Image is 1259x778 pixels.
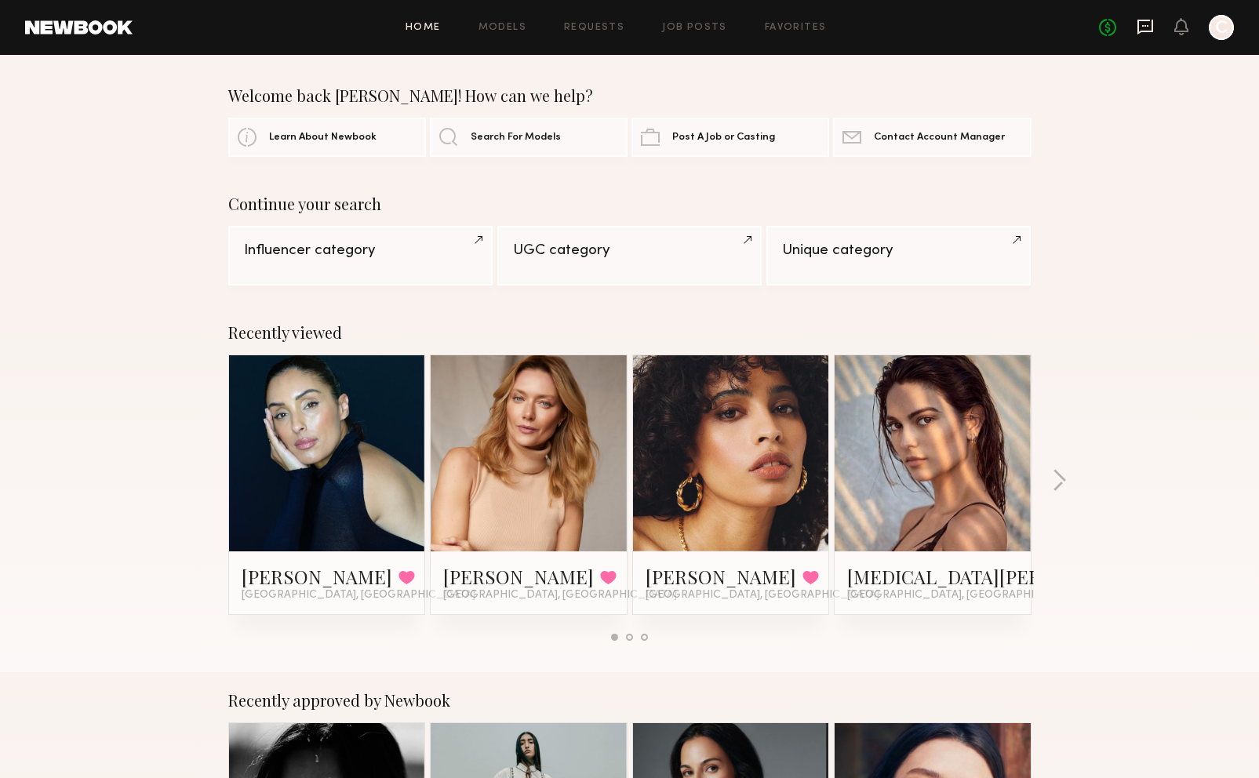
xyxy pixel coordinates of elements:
div: Continue your search [228,194,1032,213]
a: Models [478,23,526,33]
span: [GEOGRAPHIC_DATA], [GEOGRAPHIC_DATA] [847,589,1081,602]
div: Recently viewed [228,323,1032,342]
a: Home [406,23,441,33]
span: Post A Job or Casting [672,133,775,143]
a: [PERSON_NAME] [443,564,594,589]
a: Favorites [765,23,827,33]
div: Welcome back [PERSON_NAME]! How can we help? [228,86,1032,105]
a: [PERSON_NAME] [646,564,796,589]
a: [PERSON_NAME] [242,564,392,589]
a: Contact Account Manager [833,118,1031,157]
span: Contact Account Manager [874,133,1005,143]
a: Influencer category [228,226,493,285]
span: [GEOGRAPHIC_DATA], [GEOGRAPHIC_DATA] [443,589,677,602]
span: [GEOGRAPHIC_DATA], [GEOGRAPHIC_DATA] [646,589,879,602]
span: Search For Models [471,133,561,143]
div: Influencer category [244,243,477,258]
a: [MEDICAL_DATA][PERSON_NAME] [847,564,1150,589]
span: Learn About Newbook [269,133,377,143]
div: Unique category [782,243,1015,258]
a: C [1209,15,1234,40]
span: [GEOGRAPHIC_DATA], [GEOGRAPHIC_DATA] [242,589,475,602]
a: Post A Job or Casting [631,118,829,157]
a: Learn About Newbook [228,118,426,157]
a: Requests [564,23,624,33]
a: Search For Models [430,118,628,157]
a: Unique category [766,226,1031,285]
a: Job Posts [662,23,727,33]
div: Recently approved by Newbook [228,691,1032,710]
div: UGC category [513,243,746,258]
a: UGC category [497,226,762,285]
